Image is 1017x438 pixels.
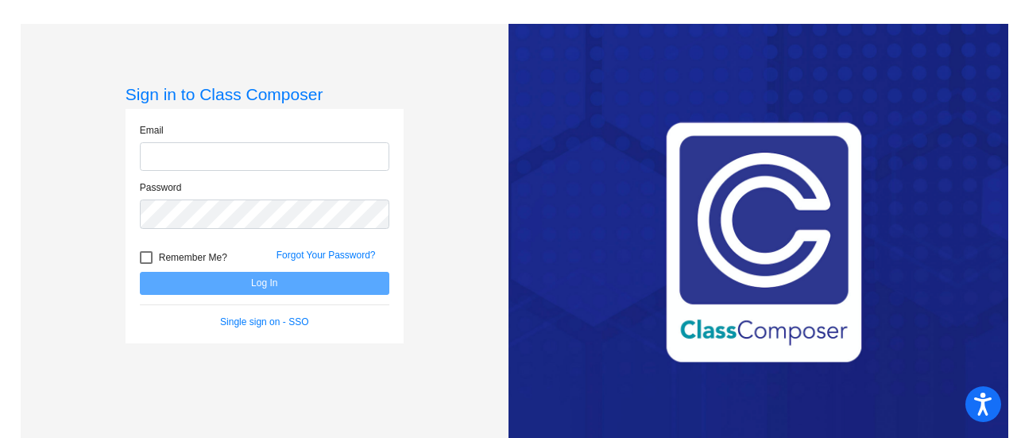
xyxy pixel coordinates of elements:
[140,180,182,195] label: Password
[140,123,164,138] label: Email
[159,248,227,267] span: Remember Me?
[140,272,389,295] button: Log In
[126,84,404,104] h3: Sign in to Class Composer
[220,316,308,328] a: Single sign on - SSO
[276,250,376,261] a: Forgot Your Password?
